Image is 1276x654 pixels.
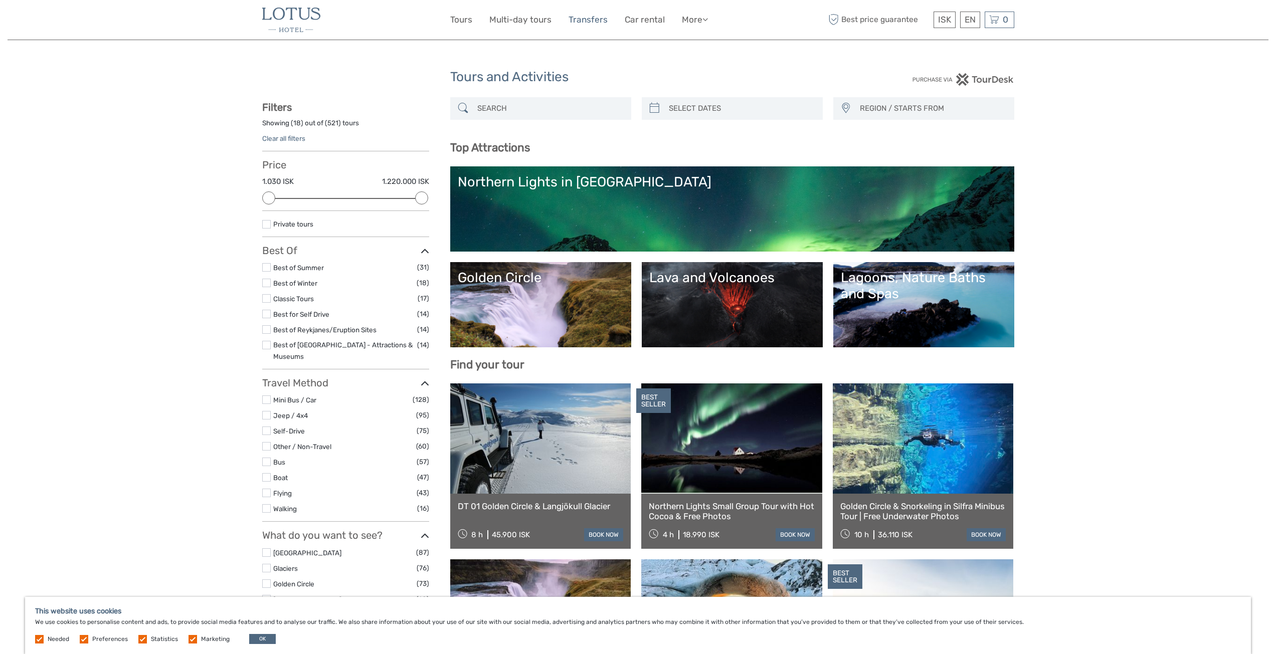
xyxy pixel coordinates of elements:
div: BEST SELLER [636,388,671,413]
a: Car rental [625,13,665,27]
a: Multi-day tours [489,13,552,27]
div: Lagoons, Nature Baths and Spas [841,270,1007,302]
a: Transfers [569,13,608,27]
a: Best of Reykjanes/Eruption Sites [273,326,377,334]
a: Northern Lights Small Group Tour with Hot Cocoa & Free Photos [649,501,815,522]
a: Best of Summer [273,264,324,272]
span: (16) [417,503,429,514]
a: Glaciers [273,564,298,572]
span: (57) [417,456,429,468]
span: Best price guarantee [826,12,931,28]
span: (60) [416,593,429,605]
a: Mini Bus / Car [273,396,316,404]
h3: Price [262,159,429,171]
a: book now [776,528,815,541]
a: Other / Non-Travel [273,443,331,451]
span: (75) [417,425,429,437]
a: Tours [450,13,472,27]
span: 8 h [471,530,483,539]
a: Clear all filters [262,134,305,142]
div: 36.110 ISK [878,530,913,539]
label: 521 [327,118,338,128]
button: OK [249,634,276,644]
img: PurchaseViaTourDesk.png [912,73,1014,86]
span: 0 [1001,15,1010,25]
input: SEARCH [473,100,626,117]
a: Northern Lights in [GEOGRAPHIC_DATA] [458,174,1007,244]
img: 40-5dc62ba0-bbfb-450f-bd65-f0e2175b1aef_logo_small.jpg [262,8,320,32]
div: 18.990 ISK [683,530,719,539]
a: Best for Self Drive [273,310,329,318]
a: Walking [273,505,297,513]
span: (31) [417,262,429,273]
div: Showing ( ) out of ( ) tours [262,118,429,134]
div: BEST SELLER [828,564,862,589]
label: 1.030 ISK [262,176,294,187]
h3: What do you want to see? [262,529,429,541]
span: (14) [417,324,429,335]
a: Bus [273,458,285,466]
a: Lava and Volcanoes [649,270,815,340]
div: Golden Circle [458,270,624,286]
b: Find your tour [450,358,524,371]
h3: Best Of [262,245,429,257]
h1: Tours and Activities [450,69,826,85]
a: [GEOGRAPHIC_DATA] [273,549,341,557]
label: Needed [48,635,69,643]
div: Lava and Volcanoes [649,270,815,286]
a: Classic Tours [273,295,314,303]
h3: Travel Method [262,377,429,389]
a: Boat [273,474,288,482]
div: We use cookies to personalise content and ads, to provide social media features and to analyse ou... [25,597,1251,654]
label: Marketing [201,635,230,643]
a: book now [967,528,1006,541]
span: (43) [417,487,429,499]
label: 1.220.000 ISK [382,176,429,187]
div: EN [960,12,980,28]
a: [GEOGRAPHIC_DATA] [273,595,341,603]
span: (95) [416,409,429,421]
a: Best of [GEOGRAPHIC_DATA] - Attractions & Museums [273,341,413,360]
button: REGION / STARTS FROM [855,100,1009,117]
span: (14) [417,308,429,320]
label: Statistics [151,635,178,643]
span: (18) [417,277,429,289]
span: 10 h [854,530,869,539]
span: (17) [418,293,429,304]
label: Preferences [92,635,128,643]
span: (87) [416,547,429,558]
div: Northern Lights in [GEOGRAPHIC_DATA] [458,174,1007,190]
span: (128) [413,394,429,405]
a: Jeep / 4x4 [273,411,308,419]
a: Lagoons, Nature Baths and Spas [841,270,1007,340]
a: Self-Drive [273,427,305,435]
span: 4 h [663,530,674,539]
label: 18 [293,118,301,128]
a: More [682,13,708,27]
span: (60) [416,441,429,452]
span: ISK [938,15,951,25]
span: (47) [417,472,429,483]
span: (14) [417,339,429,351]
input: SELECT DATES [665,100,818,117]
a: book now [584,528,623,541]
b: Top Attractions [450,141,530,154]
a: Private tours [273,220,313,228]
span: (76) [417,562,429,574]
a: Golden Circle [458,270,624,340]
a: Best of Winter [273,279,317,287]
strong: Filters [262,101,292,113]
a: DT 01 Golden Circle & Langjökull Glacier [458,501,624,511]
span: (73) [417,578,429,589]
a: Golden Circle [273,580,314,588]
h5: This website uses cookies [35,607,1241,615]
a: Golden Circle & Snorkeling in Silfra Minibus Tour | Free Underwater Photos [840,501,1006,522]
div: 45.900 ISK [492,530,530,539]
a: Flying [273,489,292,497]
